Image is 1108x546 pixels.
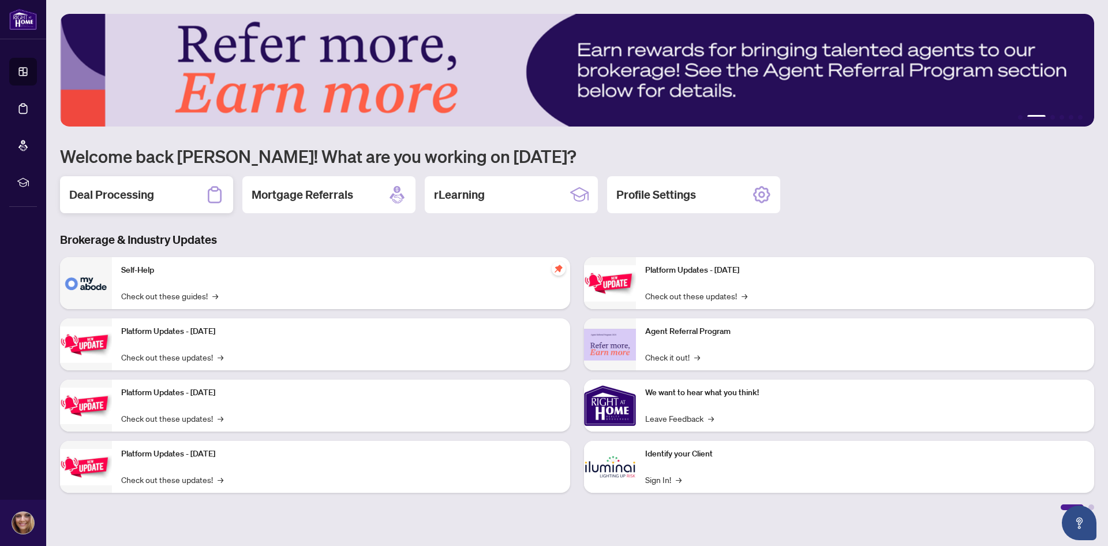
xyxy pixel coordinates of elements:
a: Check out these updates!→ [121,412,223,425]
img: Identify your Client [584,441,636,493]
img: Platform Updates - June 23, 2025 [584,265,636,302]
img: Slide 1 [60,14,1094,127]
img: We want to hear what you think! [584,380,636,432]
p: Self-Help [121,264,561,277]
button: 1 [1018,115,1023,120]
h1: Welcome back [PERSON_NAME]! What are you working on [DATE]? [60,145,1094,167]
button: 6 [1078,115,1083,120]
button: 4 [1060,115,1064,120]
img: Platform Updates - September 16, 2025 [60,326,112,363]
img: Self-Help [60,257,112,309]
span: → [676,473,682,486]
img: Profile Icon [12,512,34,534]
h2: rLearning [434,187,485,203]
p: Platform Updates - [DATE] [121,387,561,399]
p: Agent Referral Program [645,325,1085,338]
img: Platform Updates - July 21, 2025 [60,388,112,424]
span: → [708,412,714,425]
a: Check it out!→ [645,351,700,363]
h3: Brokerage & Industry Updates [60,232,1094,248]
img: logo [9,9,37,30]
button: 3 [1050,115,1055,120]
p: Platform Updates - [DATE] [645,264,1085,277]
button: 5 [1069,115,1073,120]
a: Check out these updates!→ [645,289,747,302]
img: Agent Referral Program [584,329,636,361]
span: → [218,351,223,363]
button: 2 [1027,115,1046,120]
span: → [218,473,223,486]
p: Identify your Client [645,448,1085,460]
span: pushpin [552,262,566,276]
img: Platform Updates - July 8, 2025 [60,449,112,485]
h2: Deal Processing [69,187,154,203]
h2: Profile Settings [616,187,696,203]
a: Check out these updates!→ [121,351,223,363]
h2: Mortgage Referrals [252,187,353,203]
span: → [694,351,700,363]
p: Platform Updates - [DATE] [121,325,561,338]
a: Check out these guides!→ [121,289,218,302]
p: We want to hear what you think! [645,387,1085,399]
p: Platform Updates - [DATE] [121,448,561,460]
span: → [212,289,218,302]
a: Check out these updates!→ [121,473,223,486]
a: Sign In!→ [645,473,682,486]
span: → [742,289,747,302]
a: Leave Feedback→ [645,412,714,425]
span: → [218,412,223,425]
button: Open asap [1062,506,1096,540]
